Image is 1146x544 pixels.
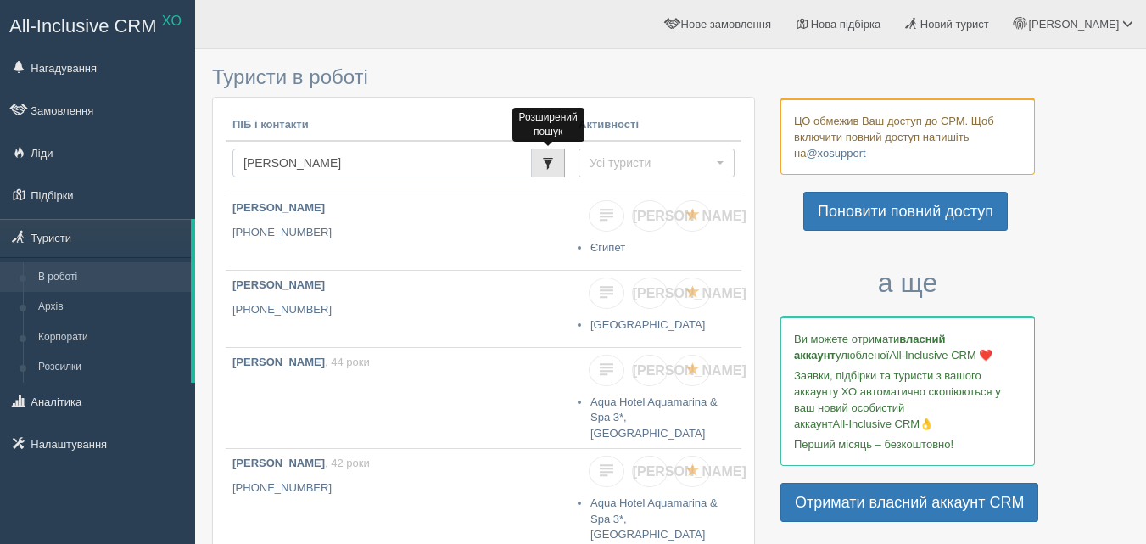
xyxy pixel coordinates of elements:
[632,456,668,487] a: [PERSON_NAME]
[794,367,1021,432] p: Заявки, підбірки та туристи з вашого аккаунту ХО автоматично скопіюються у ваш новий особистий ак...
[780,268,1035,298] h3: а ще
[803,192,1008,231] a: Поновити повний доступ
[579,149,735,177] button: Усі туристи
[226,193,572,270] a: [PERSON_NAME] [PHONE_NUMBER]
[232,149,532,177] input: Пошук за ПІБ, паспортом або контактами
[590,154,713,171] span: Усі туристи
[794,436,1021,452] p: Перший місяць – безкоштовно!
[31,352,191,383] a: Розсилки
[226,110,572,141] th: ПІБ і контакти
[31,262,191,293] a: В роботі
[811,18,881,31] span: Нова підбірка
[632,355,668,386] a: [PERSON_NAME]
[325,356,370,368] span: , 44 роки
[325,457,370,469] span: , 42 роки
[232,225,565,241] p: [PHONE_NUMBER]
[572,110,741,141] th: Активності
[590,241,625,254] a: Єгипет
[806,147,865,160] a: @xosupport
[1028,18,1119,31] span: [PERSON_NAME]
[1,1,194,48] a: All-Inclusive CRM XO
[590,318,705,331] a: [GEOGRAPHIC_DATA]
[31,322,191,353] a: Корпорати
[889,349,992,362] span: All-Inclusive CRM ❤️
[31,292,191,322] a: Архів
[590,496,718,541] a: Aqua Hotel Aquamarina & Spa 3*, [GEOGRAPHIC_DATA]
[780,483,1038,522] a: Отримати власний аккаунт CRM
[590,395,718,440] a: Aqua Hotel Aquamarina & Spa 3*, [GEOGRAPHIC_DATA]
[232,201,325,214] b: [PERSON_NAME]
[162,14,182,28] sup: XO
[226,348,572,440] a: [PERSON_NAME], 44 роки
[794,331,1021,363] p: Ви можете отримати улюбленої
[232,480,565,496] p: [PHONE_NUMBER]
[633,464,746,479] span: [PERSON_NAME]
[780,98,1035,175] div: ЦО обмежив Ваш доступ до СРМ. Щоб включити повний доступ напишіть на
[232,278,325,291] b: [PERSON_NAME]
[833,418,934,430] span: All-Inclusive CRM👌
[633,209,746,223] span: [PERSON_NAME]
[232,302,565,318] p: [PHONE_NUMBER]
[9,15,157,36] span: All-Inclusive CRM
[681,18,771,31] span: Нове замовлення
[232,356,325,368] b: [PERSON_NAME]
[212,65,368,88] span: Туристи в роботі
[920,18,989,31] span: Новий турист
[512,108,584,142] div: Розширений пошук
[633,286,746,300] span: [PERSON_NAME]
[632,200,668,232] a: [PERSON_NAME]
[794,333,946,362] b: власний аккаунт
[226,271,572,347] a: [PERSON_NAME] [PHONE_NUMBER]
[232,457,325,469] b: [PERSON_NAME]
[632,278,668,309] a: [PERSON_NAME]
[633,363,746,378] span: [PERSON_NAME]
